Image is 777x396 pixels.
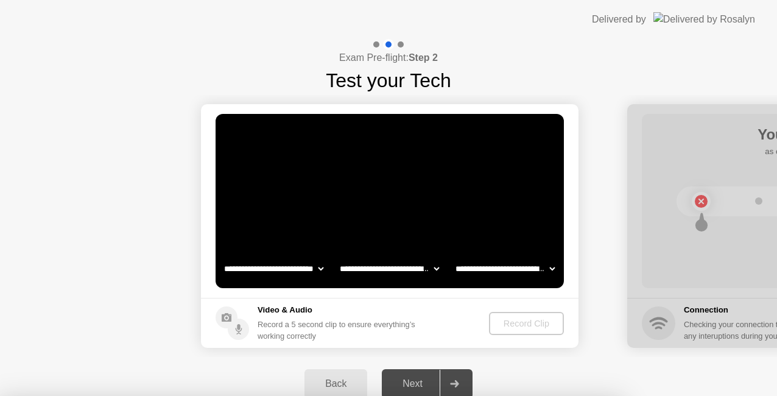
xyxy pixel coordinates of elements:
[494,319,559,328] div: Record Clip
[592,12,646,27] div: Delivered by
[337,256,441,281] select: Available speakers
[429,127,444,142] div: . . .
[258,319,420,342] div: Record a 5 second clip to ensure everything’s working correctly
[409,52,438,63] b: Step 2
[258,304,420,316] h5: Video & Audio
[339,51,438,65] h4: Exam Pre-flight:
[326,66,451,95] h1: Test your Tech
[222,256,326,281] select: Available cameras
[385,378,440,389] div: Next
[653,12,755,26] img: Delivered by Rosalyn
[308,378,364,389] div: Back
[736,355,765,384] iframe: Intercom live chat
[453,256,557,281] select: Available microphones
[421,127,435,142] div: !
